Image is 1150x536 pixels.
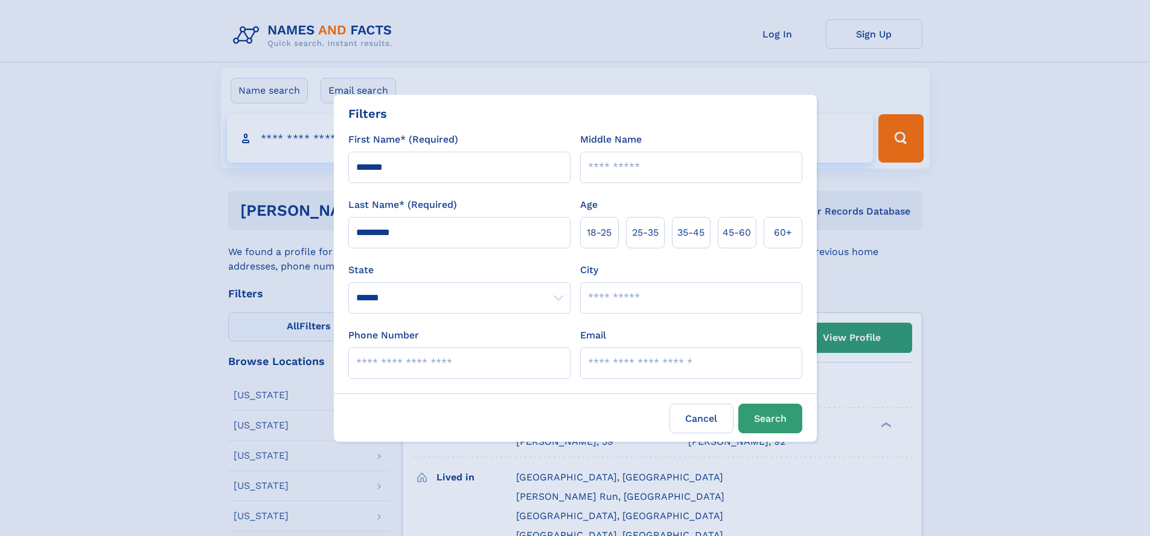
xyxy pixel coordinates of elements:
label: Email [580,328,606,343]
div: Filters [348,105,387,123]
label: City [580,263,598,277]
label: Age [580,198,598,212]
button: Search [738,404,802,433]
span: 45‑60 [723,225,751,240]
span: 18‑25 [587,225,612,240]
label: Middle Name [580,132,642,147]
label: Last Name* (Required) [348,198,457,212]
label: Phone Number [348,328,419,343]
label: Cancel [669,404,733,433]
span: 60+ [774,225,792,240]
label: First Name* (Required) [348,132,458,147]
span: 35‑45 [677,225,704,240]
label: State [348,263,570,277]
span: 25‑35 [632,225,659,240]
